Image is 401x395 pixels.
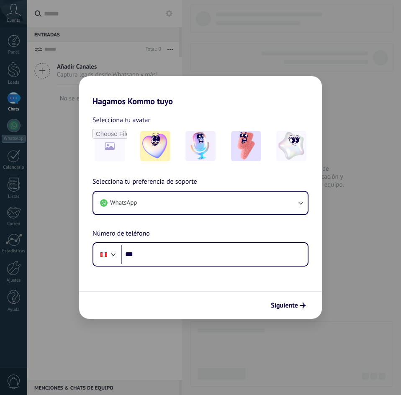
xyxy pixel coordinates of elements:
img: -2.jpeg [185,131,216,161]
img: -3.jpeg [231,131,261,161]
span: Selecciona tu preferencia de soporte [93,177,197,187]
img: -4.jpeg [276,131,306,161]
button: Siguiente [267,298,309,313]
span: Selecciona tu avatar [93,115,150,126]
h2: Hagamos Kommo tuyo [79,76,322,106]
button: WhatsApp [93,192,308,214]
span: Número de teléfono [93,228,150,239]
img: -1.jpeg [140,131,170,161]
span: Siguiente [271,303,298,308]
span: WhatsApp [110,199,137,207]
div: Peru: + 51 [96,246,112,263]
